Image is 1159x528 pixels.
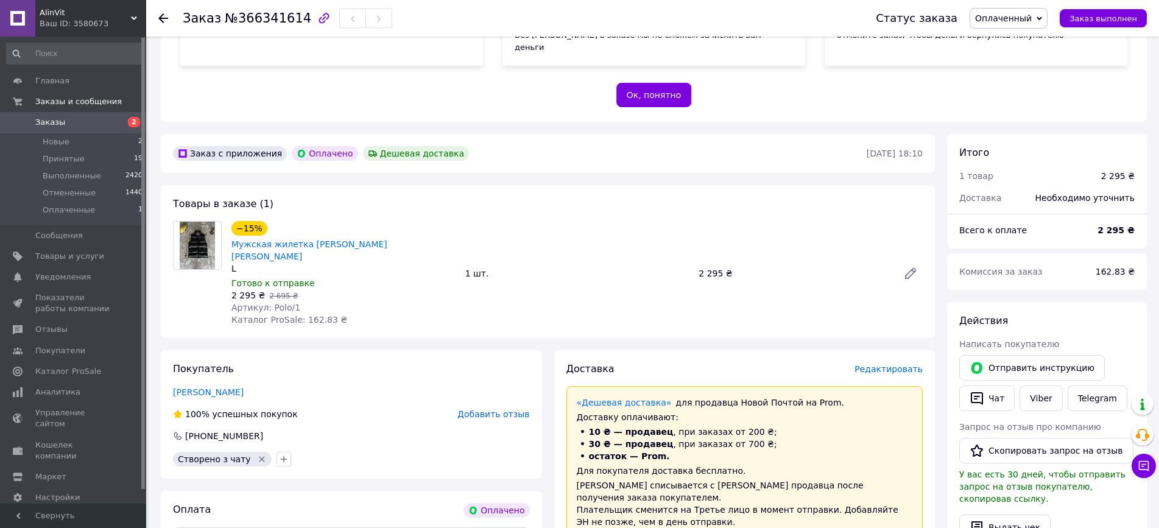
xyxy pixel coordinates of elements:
[577,426,913,438] li: , при заказах от 200 ₴;
[1069,14,1137,23] span: Заказ выполнен
[35,440,113,462] span: Кошелек компании
[975,13,1032,23] span: Оплаченный
[173,504,211,515] span: Оплата
[43,171,101,181] span: Выполненные
[173,146,287,161] div: Заказ с приложения
[35,230,83,241] span: Сообщения
[225,11,311,26] span: №366341614
[959,422,1101,432] span: Запрос на отзыв про компанию
[128,117,140,127] span: 2
[577,411,913,423] div: Доставку оплачивают:
[577,396,913,409] div: для продавца Новой Почтой на Prom.
[35,492,80,503] span: Настройки
[43,136,69,147] span: Новые
[35,471,66,482] span: Маркет
[43,153,85,164] span: Принятые
[173,198,273,209] span: Товары в заказе (1)
[35,407,113,429] span: Управление сайтом
[35,387,80,398] span: Аналитика
[616,83,692,107] button: Ок, понятно
[231,221,267,236] div: −15%
[35,76,69,86] span: Главная
[35,96,122,107] span: Заказы и сообщения
[898,261,923,286] a: Редактировать
[1096,267,1135,276] span: 162.83 ₴
[363,146,470,161] div: Дешевая доставка
[185,409,210,419] span: 100%
[457,409,529,419] span: Добавить отзыв
[269,292,298,300] span: 2 695 ₴
[35,345,85,356] span: Покупатели
[1028,185,1142,211] div: Необходимо уточнить
[1097,225,1135,235] b: 2 295 ₴
[463,503,529,518] div: Оплачено
[43,188,96,199] span: Отмененные
[589,439,674,449] span: 30 ₴ — продавец
[257,454,267,464] svg: Удалить метку
[577,438,913,450] li: , при заказах от 700 ₴;
[35,292,113,314] span: Показатели работы компании
[231,315,347,325] span: Каталог ProSale: 162.83 ₴
[959,438,1133,463] button: Скопировать запрос на отзыв
[577,398,672,407] a: «Дешевая доставка»
[292,146,358,161] div: Оплачено
[43,205,95,216] span: Оплаченные
[959,339,1059,349] span: Написать покупателю
[460,265,694,282] div: 1 шт.
[125,188,143,199] span: 1440
[35,117,65,128] span: Заказы
[184,430,264,442] div: [PHONE_NUMBER]
[959,147,989,158] span: Итого
[231,239,387,261] a: Мужская жилетка [PERSON_NAME] [PERSON_NAME]
[231,290,265,300] span: 2 295 ₴
[35,366,101,377] span: Каталог ProSale
[35,251,104,262] span: Товары и услуги
[959,470,1126,504] span: У вас есть 30 дней, чтобы отправить запрос на отзыв покупателю, скопировав ссылку.
[1020,385,1062,411] a: Viber
[694,265,893,282] div: 2 295 ₴
[959,315,1008,326] span: Действия
[959,225,1027,235] span: Всего к оплате
[173,387,244,397] a: [PERSON_NAME]
[125,171,143,181] span: 2420
[589,451,670,461] span: остаток — Prom.
[173,363,234,375] span: Покупатель
[231,303,300,312] span: Артикул: Polo/1
[959,193,1001,203] span: Доставка
[876,12,957,24] div: Статус заказа
[1132,454,1156,478] button: Чат с покупателем
[40,7,131,18] span: AlinVit
[180,222,216,269] img: Мужская жилетка Polo Ralph Lauren черная
[138,136,143,147] span: 2
[959,267,1043,276] span: Комиссия за заказ
[959,171,993,181] span: 1 товар
[577,465,913,477] div: Для покупателя доставка бесплатно.
[183,11,221,26] span: Заказ
[1060,9,1147,27] button: Заказ выполнен
[35,272,91,283] span: Уведомления
[231,278,315,288] span: Готово к отправке
[231,262,456,275] div: L
[178,454,251,464] span: Створено з чату
[589,427,674,437] span: 10 ₴ — продавец
[138,205,143,216] span: 1
[959,385,1015,411] button: Чат
[959,355,1105,381] button: Отправить инструкцию
[134,153,143,164] span: 19
[515,29,793,54] div: Без [PERSON_NAME] в заказе мы не сможем зачислить вам деньги
[40,18,146,29] div: Ваш ID: 3580673
[1068,385,1127,411] a: Telegram
[6,43,144,65] input: Поиск
[35,324,68,335] span: Отзывы
[566,363,615,375] span: Доставка
[1101,170,1135,182] div: 2 295 ₴
[173,408,298,420] div: успешных покупок
[158,12,168,24] div: Вернуться назад
[867,149,923,158] time: [DATE] 18:10
[577,479,913,528] div: [PERSON_NAME] списывается с [PERSON_NAME] продавца после получения заказа покупателем. Плательщик...
[854,364,923,374] span: Редактировать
